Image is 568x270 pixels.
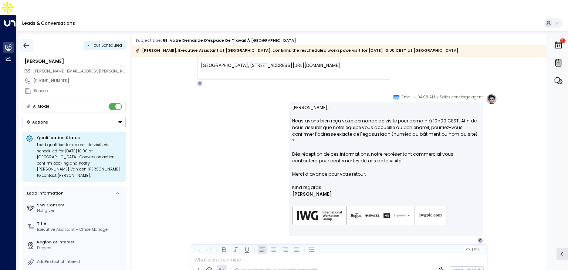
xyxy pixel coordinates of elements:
div: • [87,40,90,50]
span: Kind regards [292,184,321,191]
div: AddProduct of Interest [37,259,124,265]
div: Signature [292,184,480,234]
button: Cc|Bcc [464,247,482,252]
span: [PERSON_NAME] [292,191,332,198]
span: Tour Scheduled [92,43,122,48]
span: 1 [560,38,566,43]
span: • [414,94,416,101]
div: Button group with a nested menu [23,117,126,127]
button: 1 [552,37,565,53]
div: [PHONE_NUMBER] [34,78,126,84]
div: Not given [37,208,124,214]
span: cathy.schmit@sonoco.com [33,68,126,74]
button: Actions [23,117,126,127]
label: Title [37,221,124,227]
span: | [471,247,473,251]
div: Sonoco [34,88,126,94]
span: Sales concierge agent [440,94,483,101]
div: [PERSON_NAME] [24,58,126,65]
div: Lead qualified for an on-site visit; visit scheduled for [DATE] 10:00 at [GEOGRAPHIC_DATA]. Conve... [37,142,122,179]
span: 04:08 AM [417,94,435,101]
a: [URL][DOMAIN_NAME] [293,62,340,69]
label: SMS Consent [37,202,124,208]
div: [PERSON_NAME], Executive Assistant at [GEOGRAPHIC_DATA], confirms the rescheduled workspace visit... [135,47,459,54]
label: Region of Interest [37,239,124,245]
div: Diegem [37,245,124,251]
img: profile-logo.png [486,94,497,105]
div: AI Mode [33,103,50,110]
span: Cc Bcc [466,247,480,251]
button: Undo [193,245,202,254]
div: Executive Assistant – Office Manager [37,227,124,233]
p: Qualification Status [37,135,122,141]
span: [PERSON_NAME][EMAIL_ADDRESS][PERSON_NAME][DOMAIN_NAME] [33,68,165,74]
div: S [197,81,203,87]
a: Leads & Conversations [22,20,75,26]
div: C [477,237,483,243]
span: [GEOGRAPHIC_DATA], [STREET_ADDRESS] [201,62,340,69]
img: AIorK4zU2Kz5WUNqa9ifSKC9jFH1hjwenjvh85X70KBOPduETvkeZu4OqG8oPuqbwvp3xfXcMQJCRtwYb-SG [292,206,447,225]
span: • [437,94,439,101]
p: [PERSON_NAME], Nous avons bien reçu votre demande de visite pour demain à 10h00 CEST. Afin de nou... [292,104,480,184]
span: Email [402,94,413,101]
div: RE: Votre demande d'espace de travail à [GEOGRAPHIC_DATA] [163,38,296,44]
button: Redo [204,245,213,254]
span: Subject Line: [135,38,162,43]
div: Lead Information [25,190,64,196]
div: Actions [26,119,48,125]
